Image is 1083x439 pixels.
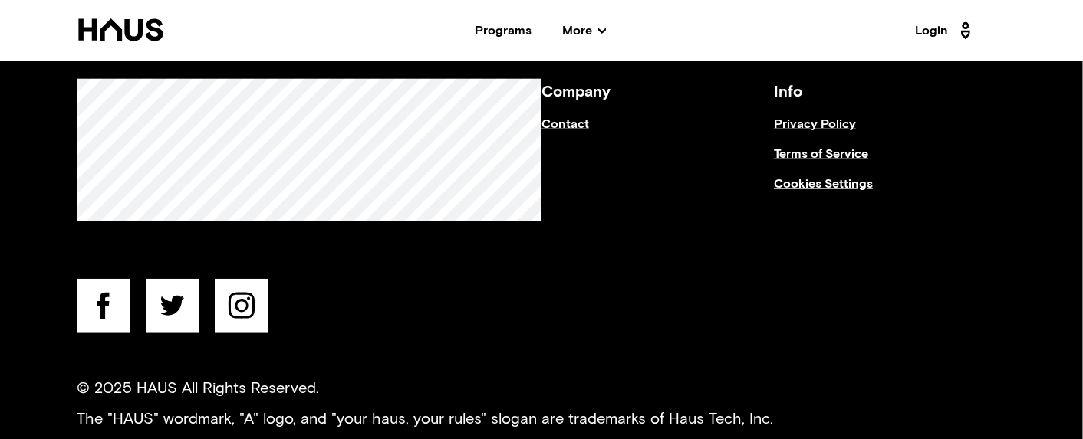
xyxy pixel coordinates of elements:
a: Programs [475,25,532,37]
a: Terms of Service [774,147,1006,177]
h3: Company [541,79,774,106]
a: Login [916,18,976,43]
a: Contact [541,117,774,147]
span: More [562,25,606,37]
a: facebook [77,279,130,341]
a: Privacy Policy [774,117,1006,147]
h3: Info [774,79,1006,106]
a: twitter [146,279,199,341]
a: instagram [215,279,268,341]
a: Cookies Settings [774,177,1006,207]
p: © 2025 HAUS All Rights Reserved. [77,379,1006,398]
p: The "HAUS" wordmark, "A" logo, and "your haus, your rules" slogan are trademarks of Haus Tech, Inc. [77,410,1006,428]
